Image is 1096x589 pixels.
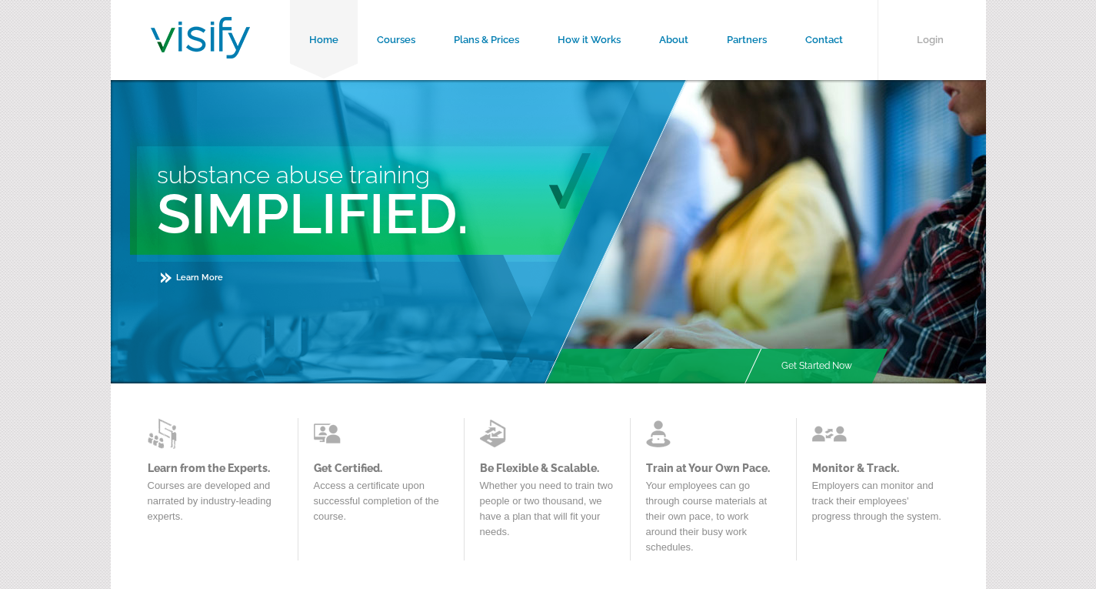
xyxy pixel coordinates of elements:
h3: Substance Abuse Training [157,161,691,189]
p: Employers can monitor and track their employees' progress through the system. [812,478,947,532]
p: Courses are developed and narrated by industry-leading experts. [148,478,282,532]
a: Learn from the Experts. [148,462,282,474]
h2: Simplified. [157,181,691,246]
p: Access a certificate upon successful completion of the course. [314,478,448,532]
a: Learn More [161,273,223,283]
a: Train at Your Own Pace. [646,462,781,474]
p: Whether you need to train two people or two thousand, we have a plan that will fit your needs. [480,478,615,547]
a: Get Started Now [762,349,871,383]
a: Monitor & Track. [812,462,947,474]
img: Learn from the Experts [812,418,847,449]
img: Learn from the Experts [480,418,515,449]
img: Learn from the Experts [646,418,681,449]
img: Learn from the Experts [148,418,182,449]
img: Main Image [543,80,986,383]
p: Your employees can go through course materials at their own pace, to work around their busy work ... [646,478,781,563]
img: Learn from the Experts [314,418,348,449]
a: Be Flexible & Scalable. [480,462,615,474]
a: Get Certified. [314,462,448,474]
img: Visify Training [151,17,250,59]
a: Visify Training [151,41,250,63]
